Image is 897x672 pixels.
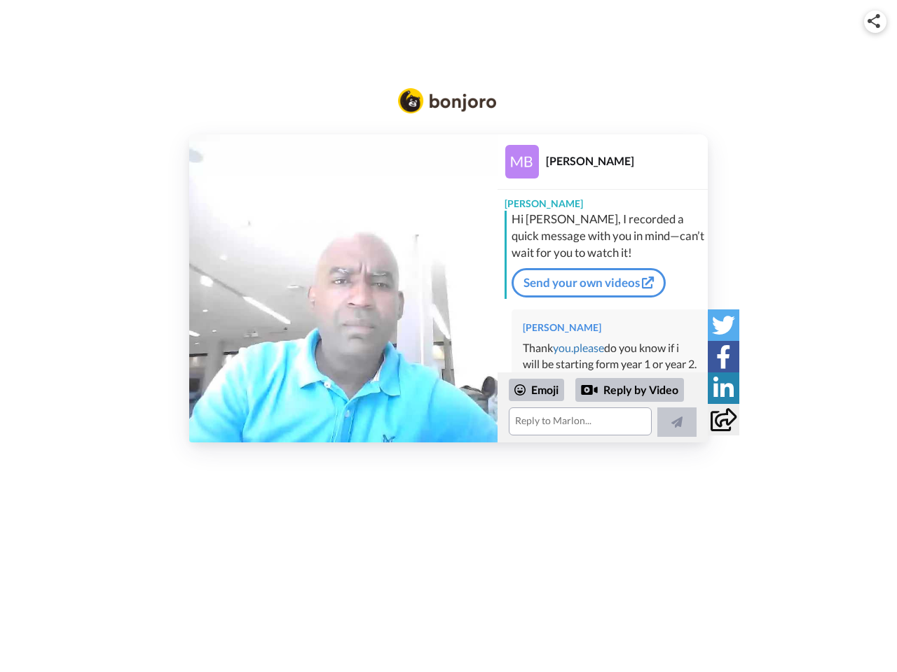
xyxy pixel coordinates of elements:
[553,341,604,354] a: you.please
[575,378,684,402] div: Reply by Video
[505,145,539,178] img: Profile Image
[512,268,666,297] a: Send your own videos
[546,154,707,167] div: [PERSON_NAME]
[398,88,496,113] img: Bonjoro Logo
[523,340,697,388] div: Thank do you know if i will be starting form year 1 or year 2. Thank you
[509,379,564,401] div: Emoji
[523,321,697,335] div: [PERSON_NAME]
[512,211,704,261] div: Hi [PERSON_NAME], I recorded a quick message with you in mind—can’t wait for you to watch it!
[189,134,498,442] img: 75364cf7-7557-4ced-9b0f-b146d891accc-thumb.jpg
[498,190,708,211] div: [PERSON_NAME]
[581,381,598,398] div: Reply by Video
[868,14,880,28] img: ic_share.svg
